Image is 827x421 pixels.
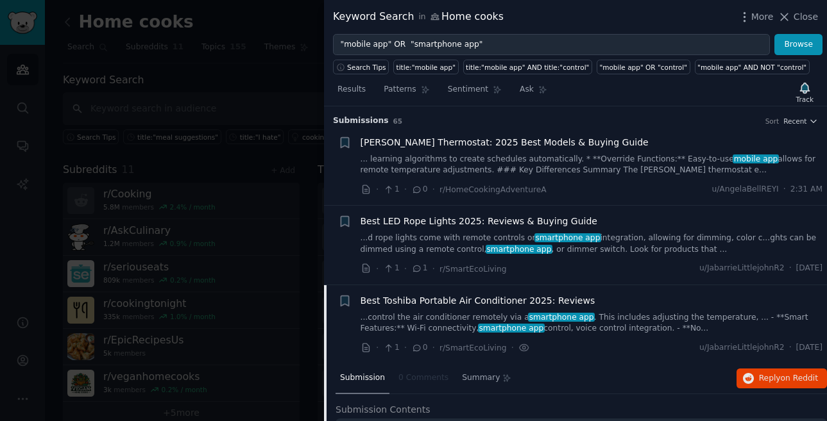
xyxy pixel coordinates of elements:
span: [DATE] [796,263,823,274]
span: r/SmartEcoLiving [439,265,507,274]
span: · [789,342,792,354]
span: Ask [520,84,534,95]
span: 1 [383,263,399,274]
span: · [404,183,407,196]
span: 1 [411,263,427,274]
span: · [511,341,514,354]
button: Close [778,10,818,24]
span: Summary [462,372,500,384]
a: ...control the air conditioner remotely via asmartphone app. This includes adjusting the temperat... [361,312,823,334]
a: Patterns [379,79,434,106]
div: Track [796,95,814,104]
span: · [376,262,379,276]
span: · [783,184,786,195]
span: Submission s [333,115,389,127]
span: Recent [783,117,806,126]
span: 1 [383,184,399,195]
span: Reply [759,373,818,384]
a: Sentiment [443,79,506,106]
span: [DATE] [796,342,823,354]
div: title:"mobile app" [396,63,456,72]
span: · [376,341,379,354]
button: Track [792,79,818,106]
span: on Reddit [781,374,818,383]
a: Best Toshiba Portable Air Conditioner 2025: Reviews [361,294,595,308]
a: title:"mobile app" [393,60,458,74]
button: Replyon Reddit [737,368,827,389]
span: · [432,262,435,276]
a: title:"mobile app" AND title:"control" [463,60,592,74]
span: Submission [340,372,385,384]
a: [PERSON_NAME] Thermostat: 2025 Best Models & Buying Guide [361,136,649,149]
span: smartphone app [528,313,595,322]
span: 1 [383,342,399,354]
div: "mobile app" AND NOT "control" [697,63,806,72]
div: Sort [765,117,780,126]
span: More [751,10,774,24]
a: Results [333,79,370,106]
button: Browse [774,34,823,56]
span: u/AngelaBellREYI [712,184,778,195]
a: ...d rope lights come with remote controls orsmartphone appintegration, allowing for dimming, col... [361,233,823,255]
span: smartphone app [534,233,601,242]
button: More [738,10,774,24]
div: "mobile app" OR "control" [599,63,687,72]
span: u/JabarrieLittlejohnR2 [699,342,785,354]
span: Results [337,84,366,95]
span: · [376,183,379,196]
span: 0 [411,342,427,354]
span: Close [794,10,818,24]
span: 65 [393,117,403,125]
span: · [404,341,407,354]
a: "mobile app" AND NOT "control" [695,60,810,74]
span: in [418,12,425,23]
span: smartphone app [486,245,552,254]
span: Search Tips [347,63,386,72]
span: r/SmartEcoLiving [439,343,507,352]
span: smartphone app [478,324,545,333]
a: Best LED Rope Lights 2025: Reviews & Buying Guide [361,215,597,228]
div: title:"mobile app" AND title:"control" [466,63,589,72]
span: · [789,263,792,274]
span: · [432,183,435,196]
button: Search Tips [333,60,389,74]
input: Try a keyword related to your business [333,34,770,56]
button: Recent [783,117,818,126]
div: Keyword Search Home cooks [333,9,504,25]
span: Sentiment [448,84,488,95]
a: "mobile app" OR "control" [597,60,690,74]
span: mobile app [733,154,779,163]
span: Patterns [384,84,416,95]
span: Submission Contents [336,403,431,417]
a: ... learning algorithms to create schedules automatically. * **Override Functions:** Easy-to-usem... [361,154,823,176]
span: 2:31 AM [790,184,823,195]
span: u/JabarrieLittlejohnR2 [699,263,785,274]
span: · [404,262,407,276]
span: · [432,341,435,354]
span: 0 [411,184,427,195]
a: Ask [515,79,552,106]
span: r/HomeCookingAdventureA [439,185,547,194]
